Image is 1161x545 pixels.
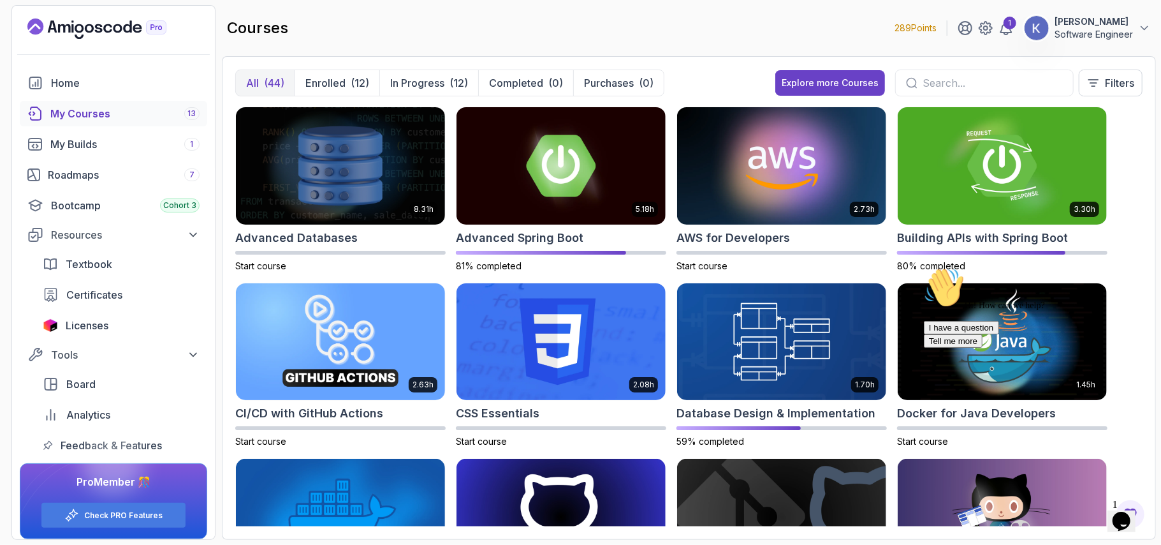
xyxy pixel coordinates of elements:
button: Enrolled(12) [295,70,379,96]
p: [PERSON_NAME] [1055,15,1133,28]
span: Cohort 3 [163,200,196,211]
a: textbook [35,251,207,277]
span: 7 [189,170,194,180]
span: 1 [191,139,194,149]
img: Advanced Spring Boot card [456,107,666,225]
p: 2.63h [413,380,434,390]
a: home [20,70,207,96]
iframe: chat widget [1107,494,1148,532]
span: Textbook [66,257,112,272]
div: (12) [351,75,369,91]
img: Building APIs with Spring Boot card [898,107,1107,225]
img: CI/CD with GitHub Actions card [236,283,445,401]
h2: Database Design & Implementation [676,405,875,422]
h2: AWS for Developers [676,229,790,247]
span: 81% completed [456,260,522,271]
div: Explore more Courses [782,77,879,89]
button: Purchases(0) [573,70,664,96]
a: courses [20,101,207,126]
span: Hi! How can we help? [5,38,126,48]
div: 1 [1004,17,1016,29]
span: Start course [456,436,507,447]
span: 13 [188,108,196,119]
p: Purchases [584,75,634,91]
button: All(44) [236,70,295,96]
a: Check PRO Features [84,511,163,521]
img: Database Design & Implementation card [677,283,886,401]
p: In Progress [390,75,444,91]
span: Start course [897,436,948,447]
h2: CI/CD with GitHub Actions [235,405,383,422]
div: My Courses [50,106,200,121]
img: :wave: [5,5,46,46]
a: feedback [35,433,207,458]
p: 5.18h [636,204,654,214]
button: Tools [20,343,207,366]
a: bootcamp [20,193,207,218]
div: Roadmaps [48,167,200,183]
img: Docker for Java Developers card [898,283,1107,401]
h2: Advanced Spring Boot [456,229,583,247]
span: 80% completed [897,260,965,271]
span: Start course [235,436,286,447]
div: (44) [264,75,284,91]
p: 2.08h [633,380,654,390]
div: (12) [449,75,468,91]
div: Home [51,75,200,91]
div: (0) [639,75,654,91]
span: 59% completed [676,436,744,447]
p: 289 Points [894,22,937,34]
p: 3.30h [1074,204,1095,214]
div: Resources [51,227,200,243]
a: board [35,371,207,397]
span: Start course [235,260,286,271]
h2: Building APIs with Spring Boot [897,229,1068,247]
span: Certificates [66,287,122,302]
a: licenses [35,313,207,338]
span: Analytics [66,407,110,422]
p: Filters [1105,75,1134,91]
a: Landing page [27,19,196,39]
button: I have a question [5,59,80,72]
img: Advanced Databases card [236,107,445,225]
button: Explore more Courses [775,70,885,96]
div: Bootcamp [51,198,200,213]
h2: CSS Essentials [456,405,539,422]
a: Advanced Spring Boot card5.18hAdvanced Spring Boot81% completed [456,107,666,272]
p: Completed [489,75,543,91]
div: My Builds [50,137,200,152]
p: Enrolled [305,75,346,91]
a: certificates [35,282,207,308]
iframe: chat widget [919,262,1148,488]
p: 8.31h [414,204,434,214]
div: Tools [51,347,200,362]
input: Search... [923,75,1063,91]
span: Start course [676,260,727,271]
div: (0) [548,75,563,91]
span: Feedback & Features [61,438,162,453]
h2: Advanced Databases [235,229,358,247]
img: CSS Essentials card [456,283,666,401]
button: Check PRO Features [41,502,186,528]
a: Database Design & Implementation card1.70hDatabase Design & Implementation59% completed [676,283,887,449]
p: 1.70h [855,380,875,390]
button: Tell me more [5,72,64,86]
a: builds [20,131,207,157]
span: Board [66,377,96,392]
button: Filters [1079,70,1143,96]
a: roadmaps [20,162,207,188]
h2: Docker for Java Developers [897,405,1056,422]
div: 👋Hi! How can we help?I have a questionTell me more [5,5,235,86]
p: All [246,75,259,91]
p: 2.73h [854,204,875,214]
a: 1 [998,20,1014,36]
img: user profile image [1025,16,1049,40]
a: analytics [35,402,207,428]
button: user profile image[PERSON_NAME]Software Engineer [1024,15,1151,41]
img: AWS for Developers card [677,107,886,225]
img: jetbrains icon [43,319,58,332]
h2: courses [227,18,288,38]
p: Software Engineer [1055,28,1133,41]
